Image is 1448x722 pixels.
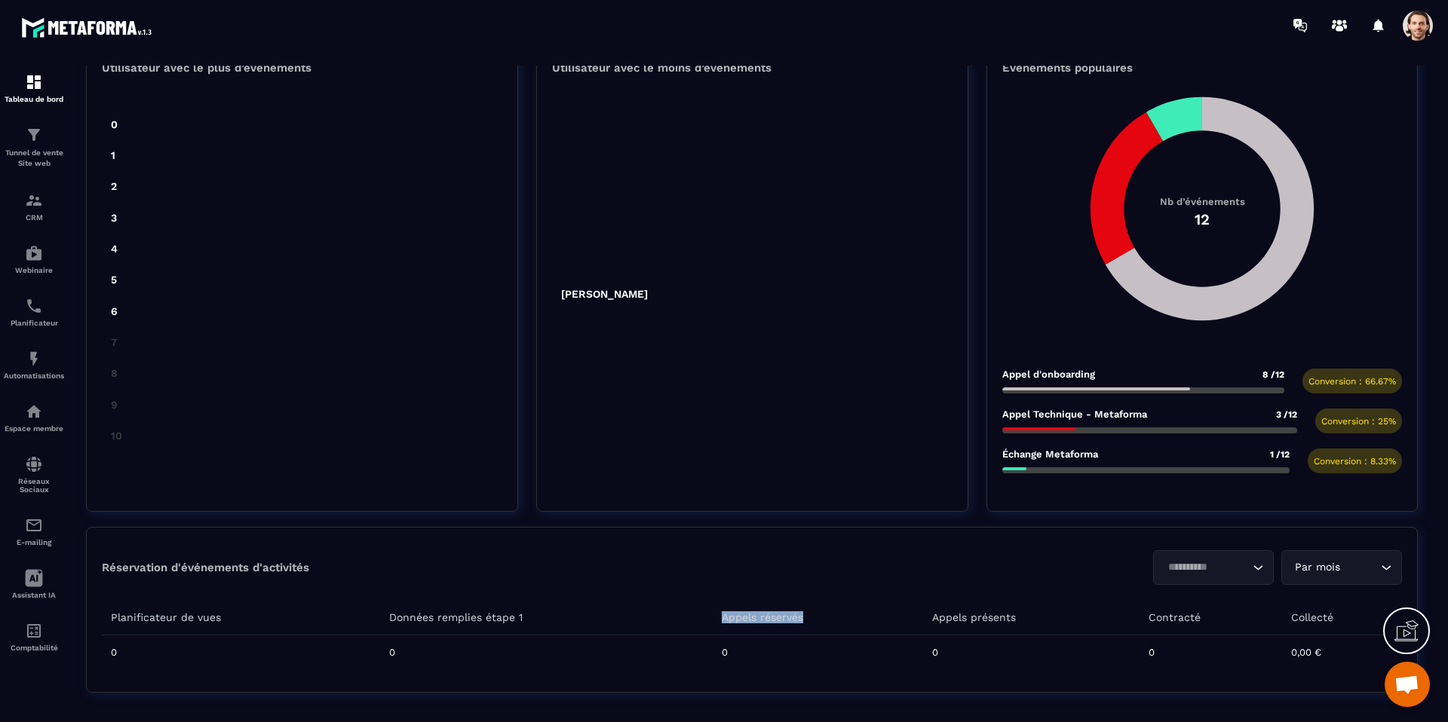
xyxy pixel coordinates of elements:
tspan: 1 [111,149,115,161]
th: Appels réservés [713,600,924,635]
td: 0 [713,635,924,670]
p: CRM [4,213,64,222]
p: Échange Metaforma [1002,448,1098,460]
p: Comptabilité [4,644,64,652]
img: logo [21,14,157,41]
a: formationformationTunnel de vente Site web [4,115,64,180]
div: Search for option [1153,550,1274,585]
span: Conversion : 66.67% [1308,376,1396,387]
a: accountantaccountantComptabilité [4,610,64,663]
tspan: 2 [111,180,117,192]
p: Utilisateur avec le plus d’événements [102,61,502,75]
p: Assistant IA [4,591,64,599]
a: formationformationCRM [4,180,64,233]
td: 0 [380,635,713,670]
p: Réservation d'événements d'activités [102,561,309,574]
div: Search for option [1281,550,1402,585]
td: 0 [923,635,1140,670]
span: 1 /12 [1270,449,1290,460]
img: automations [25,350,43,368]
tspan: 10 [111,430,122,442]
img: automations [25,402,43,421]
p: E-mailing [4,538,64,546]
tspan: [PERSON_NAME] [561,288,648,300]
th: Collecté [1282,600,1402,635]
p: Tunnel de vente Site web [4,148,64,169]
img: social-network [25,455,43,473]
a: formationformationTableau de bord [4,62,64,115]
span: Conversion : 25% [1321,416,1396,427]
tspan: 0 [111,118,118,130]
tspan: 5 [111,274,117,286]
td: 0,00 € [1282,635,1402,670]
a: Assistant IA [4,558,64,610]
a: automationsautomationsAutomatisations [4,338,64,391]
p: Automatisations [4,372,64,380]
a: automationsautomationsEspace membre [4,391,64,444]
img: accountant [25,622,43,640]
img: scheduler [25,297,43,315]
a: schedulerschedulerPlanificateur [4,286,64,338]
img: formation [25,191,43,210]
p: Appel Technique - Metaforma [1002,408,1147,420]
span: Par mois [1291,559,1343,576]
p: Espace membre [4,424,64,433]
a: emailemailE-mailing [4,505,64,558]
p: Tableau de bord [4,95,64,103]
a: automationsautomationsWebinaire [4,233,64,286]
span: 3 /12 [1276,409,1297,420]
tspan: 9 [111,399,118,411]
img: formation [25,73,43,91]
img: formation [25,126,43,144]
input: Search for option [1163,559,1249,576]
span: 8 /12 [1262,369,1284,380]
th: Planificateur de vues [102,600,380,635]
p: Événements populaires [1002,61,1402,75]
div: Ouvrir le chat [1385,662,1430,707]
p: Webinaire [4,266,64,274]
img: email [25,516,43,534]
td: 0 [102,635,380,670]
tspan: 6 [111,305,118,317]
p: Utilisateur avec le moins d’événements [552,61,953,75]
p: Réseaux Sociaux [4,477,64,494]
th: Contracté [1140,600,1282,635]
span: Conversion : 8.33% [1314,456,1396,467]
p: Appel d'onboarding [1002,369,1095,380]
tspan: 7 [111,336,117,348]
img: automations [25,244,43,262]
a: social-networksocial-networkRéseaux Sociaux [4,444,64,505]
tspan: 8 [111,367,118,379]
th: Données remplies étape 1 [380,600,713,635]
input: Search for option [1343,559,1377,576]
p: Planificateur [4,319,64,327]
tspan: 4 [111,243,118,255]
th: Appels présents [923,600,1140,635]
tspan: 3 [111,212,117,224]
td: 0 [1140,635,1282,670]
